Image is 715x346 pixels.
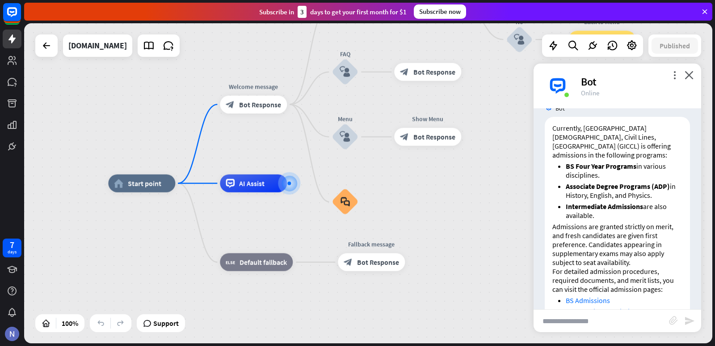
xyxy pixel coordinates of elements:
[684,316,695,326] i: send
[213,82,294,91] div: Welcome message
[344,258,353,267] i: block_bot_response
[566,182,670,191] strong: Associate Degree Programs (ADP)
[581,75,690,89] div: Bot
[400,68,409,77] i: block_bot_response
[59,316,81,330] div: 100%
[566,162,682,179] li: in various disciplines.
[566,162,636,171] strong: BS Four Year Programs
[492,17,546,26] div: No
[413,68,455,77] span: Bot Response
[566,296,610,305] a: BS Admissions
[652,38,698,54] button: Published
[566,182,682,200] li: in History, English, and Physics.
[552,267,682,294] p: For detailed admission procedures, required documents, and merit lists, you can visit the officia...
[685,71,694,79] i: close
[318,115,372,124] div: Menu
[239,179,265,188] span: AI Assist
[552,222,682,267] p: Admissions are granted strictly on merit, and fresh candidates are given first preference. Candid...
[226,258,235,267] i: block_fallback
[566,307,641,316] a: Intermediate Admissions
[318,50,372,59] div: FAQ
[669,316,678,325] i: block_attachment
[387,115,468,124] div: Show Menu
[68,34,127,57] div: giccl.edu.pk
[670,71,679,79] i: more_vert
[128,179,161,188] span: Start point
[7,4,34,30] button: Open LiveChat chat widget
[331,240,412,249] div: Fallback message
[114,179,123,188] i: home_2
[226,100,235,109] i: block_bot_response
[562,17,642,26] div: Back to Menu
[10,241,14,249] div: 7
[153,316,179,330] span: Support
[340,132,350,142] i: block_user_input
[400,132,409,141] i: block_bot_response
[581,89,690,97] div: Online
[514,34,525,45] i: block_user_input
[240,258,287,267] span: Default fallback
[566,202,682,220] li: are also available.
[555,104,565,112] span: Bot
[566,202,643,211] strong: Intermediate Admissions
[414,4,466,19] div: Subscribe now
[413,132,455,141] span: Bot Response
[340,67,350,77] i: block_user_input
[3,239,21,257] a: 7 days
[298,6,307,18] div: 3
[259,6,407,18] div: Subscribe in days to get your first month for $1
[552,124,682,159] p: Currently, [GEOGRAPHIC_DATA][DEMOGRAPHIC_DATA], Civil Lines, [GEOGRAPHIC_DATA] (GICCL) is offerin...
[357,258,399,267] span: Bot Response
[8,249,17,255] div: days
[239,100,281,109] span: Bot Response
[341,197,350,207] i: block_faq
